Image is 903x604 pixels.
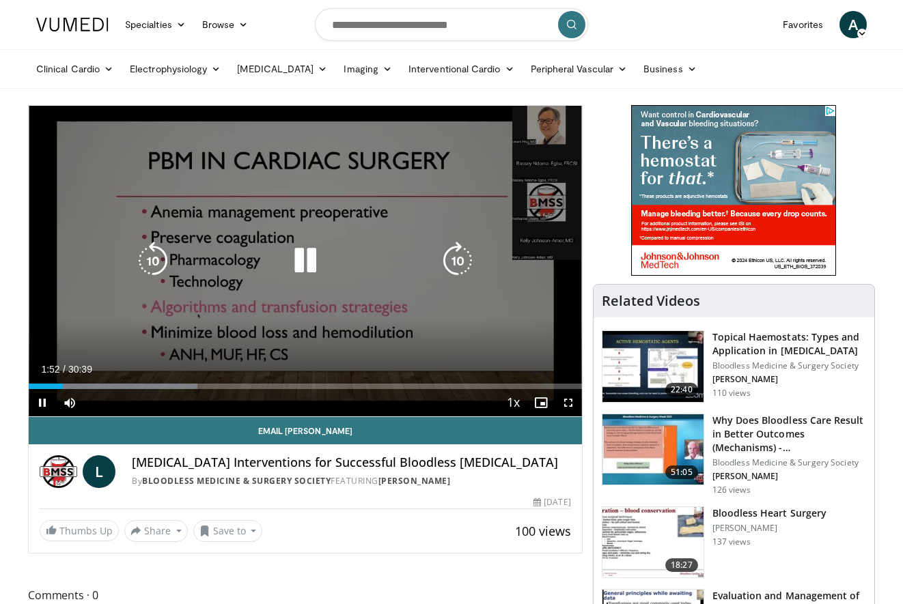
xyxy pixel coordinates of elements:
a: Browse [194,11,257,38]
a: Business [635,55,705,83]
a: 18:27 Bloodless Heart Surgery [PERSON_NAME] 137 views [602,506,866,579]
button: Enable picture-in-picture mode [527,389,555,416]
h4: Related Videos [602,293,700,309]
a: Interventional Cardio [400,55,523,83]
a: A [839,11,867,38]
div: [DATE] [533,496,570,508]
p: [PERSON_NAME] [712,374,866,385]
p: [PERSON_NAME] [712,523,826,534]
a: [PERSON_NAME] [378,475,451,487]
span: 51:05 [665,465,698,479]
p: [PERSON_NAME] [712,471,866,482]
img: 736de7f0-2d5e-4192-9e52-bb41532ec2aa.150x105_q85_crop-smart_upscale.jpg [602,331,704,402]
img: VuMedi Logo [36,18,109,31]
button: Share [124,520,188,542]
input: Search topics, interventions [315,8,588,41]
img: Bloodless Medicine & Surgery Society [40,455,77,488]
iframe: Advertisement [631,105,836,276]
a: Thumbs Up [40,520,119,541]
button: Mute [56,389,83,416]
button: Playback Rate [500,389,527,416]
a: 22:40 Topical Haemostats: Types and Application in [MEDICAL_DATA] Bloodless Medicine & Surgery So... [602,330,866,403]
a: Email [PERSON_NAME] [29,417,582,444]
a: Bloodless Medicine & Surgery Society [142,475,331,487]
a: Favorites [775,11,831,38]
span: Comments 0 [28,586,583,604]
h4: [MEDICAL_DATA] Interventions for Successful Bloodless [MEDICAL_DATA] [132,455,570,470]
div: Progress Bar [29,384,582,389]
a: Clinical Cardio [28,55,122,83]
span: 1:52 [41,364,59,375]
div: By FEATURING [132,475,570,487]
a: L [83,455,115,488]
span: 100 views [515,523,571,539]
p: 137 views [712,536,751,547]
span: 18:27 [665,558,698,572]
a: 51:05 Why Does Bloodless Care Result in Better Outcomes (Mechanisms) - [PERSON_NAME]… Bloodless M... [602,414,866,495]
img: a35a7c26-1856-4a2a-b7d5-1cd930fafc7e.150x105_q85_crop-smart_upscale.jpg [602,507,704,578]
a: Peripheral Vascular [523,55,635,83]
h3: Bloodless Heart Surgery [712,506,826,520]
h3: Why Does Bloodless Care Result in Better Outcomes (Mechanisms) - [PERSON_NAME]… [712,414,866,455]
span: / [63,364,66,375]
p: Bloodless Medicine & Surgery Society [712,457,866,468]
a: [MEDICAL_DATA] [229,55,335,83]
img: e6cd85c4-3055-4ffc-a5ab-b84f6b76fa62.150x105_q85_crop-smart_upscale.jpg [602,414,704,485]
button: Save to [193,520,263,542]
a: Electrophysiology [122,55,229,83]
button: Pause [29,389,56,416]
h3: Topical Haemostats: Types and Application in [MEDICAL_DATA] [712,330,866,358]
button: Fullscreen [555,389,582,416]
video-js: Video Player [29,106,582,417]
span: 22:40 [665,383,698,397]
p: 126 views [712,485,751,495]
p: Bloodless Medicine & Surgery Society [712,360,866,371]
a: Imaging [335,55,400,83]
a: Specialties [117,11,194,38]
p: 110 views [712,388,751,399]
span: 30:39 [68,364,92,375]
